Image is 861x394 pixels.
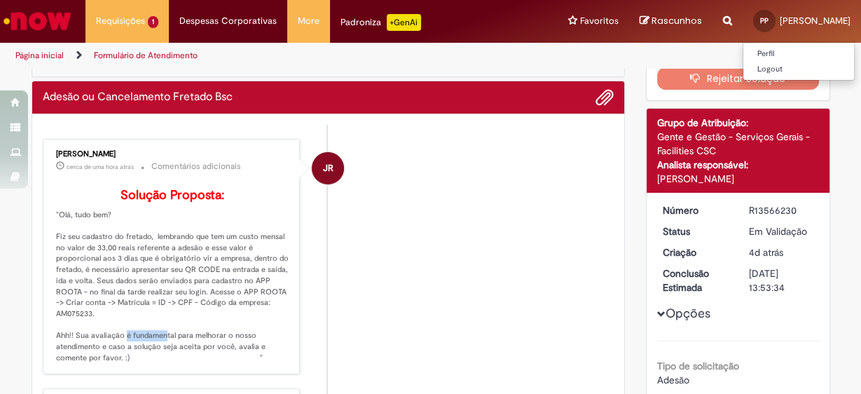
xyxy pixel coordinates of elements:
[96,14,145,28] span: Requisições
[760,16,769,25] span: PP
[652,224,738,238] dt: Status
[749,246,783,259] time: 25/09/2025 11:43:31
[148,16,158,28] span: 1
[652,245,738,259] dt: Criação
[652,203,738,217] dt: Número
[120,187,224,203] b: Solução Proposta:
[312,152,344,184] div: Jhully Rodrigues
[780,15,850,27] span: [PERSON_NAME]
[743,62,854,77] a: Logout
[298,14,319,28] span: More
[94,50,198,61] a: Formulário de Atendimento
[151,161,241,172] small: Comentários adicionais
[640,15,702,28] a: Rascunhos
[1,7,74,35] img: ServiceNow
[56,150,289,158] div: [PERSON_NAME]
[749,224,814,238] div: Em Validação
[657,172,819,186] div: [PERSON_NAME]
[15,50,64,61] a: Página inicial
[657,116,819,130] div: Grupo de Atribuição:
[56,189,289,364] p: "Olá, tudo bem? Fiz seu cadastro do fretado, lembrando que tem um custo mensal no valor de 33,00 ...
[652,266,738,294] dt: Conclusão Estimada
[657,67,819,90] button: Rejeitar Solução
[580,14,619,28] span: Favoritos
[11,43,563,69] ul: Trilhas de página
[657,158,819,172] div: Analista responsável:
[652,14,702,27] span: Rascunhos
[657,130,819,158] div: Gente e Gestão - Serviços Gerais - Facilities CSC
[743,46,854,62] a: Perfil
[657,360,739,372] b: Tipo de solicitação
[323,151,333,185] span: JR
[387,14,421,31] p: +GenAi
[179,14,277,28] span: Despesas Corporativas
[67,163,134,171] span: cerca de uma hora atrás
[43,91,233,104] h2: Adesão ou Cancelamento Fretado Bsc Histórico de tíquete
[749,246,783,259] span: 4d atrás
[749,245,814,259] div: 25/09/2025 11:43:31
[749,266,814,294] div: [DATE] 13:53:34
[657,374,689,386] span: Adesão
[749,203,814,217] div: R13566230
[595,88,614,107] button: Adicionar anexos
[340,14,421,31] div: Padroniza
